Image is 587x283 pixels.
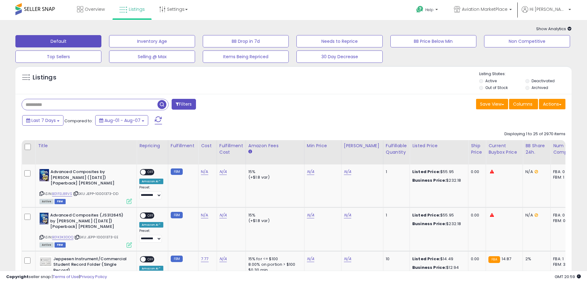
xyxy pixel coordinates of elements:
a: N/A [201,212,208,218]
small: Amazon Fees. [248,149,252,155]
label: Archived [532,85,548,90]
button: Columns [509,99,538,109]
div: [PERSON_NAME] [344,143,381,149]
div: ASIN: [39,169,132,203]
div: Amazon AI * [139,179,163,184]
small: FBM [171,168,183,175]
div: Num of Comp. [553,143,576,156]
span: Last 7 Days [31,117,56,123]
span: | SKU: JEPP-10001373-DD [73,191,118,196]
span: Hi [PERSON_NAME] [530,6,567,12]
b: Business Price: [412,265,446,270]
small: FBM [171,256,183,262]
label: Deactivated [532,78,555,83]
span: | SKU: JEPP-10001373-EE [74,235,118,240]
div: Title [38,143,134,149]
a: N/A [307,256,314,262]
a: N/A [219,169,227,175]
b: Business Price: [412,177,446,183]
div: 1 [386,212,405,218]
label: Active [485,78,497,83]
span: OFF [146,170,156,175]
button: Non Competitive [484,35,570,47]
div: Current Buybox Price [488,143,520,156]
div: 0.00 [471,169,481,175]
small: FBA [488,256,500,263]
div: Fulfillment Cost [219,143,243,156]
div: Amazon AI * [139,266,163,271]
div: Ship Price [471,143,483,156]
small: FBM [171,212,183,218]
span: Aug-01 - Aug-07 [104,117,141,123]
div: (+$1.8 var) [248,175,300,180]
b: Jeppesen Instrument/Commercial Student Record Folder (Single Record) [53,256,128,275]
b: Business Price: [412,221,446,227]
div: (+$1.8 var) [248,218,300,224]
button: Actions [539,99,565,109]
div: Preset: [139,185,163,199]
div: Cost [201,143,214,149]
span: 2025-08-15 20:59 GMT [555,274,581,280]
div: FBA: 1 [553,256,573,262]
a: B01K3K3DOQ [52,235,73,240]
button: Filters [172,99,196,110]
div: Fulfillment [171,143,196,149]
div: 10 [386,256,405,262]
button: Aug-01 - Aug-07 [95,115,148,126]
span: OFF [146,257,156,262]
div: 2% [525,256,546,262]
div: 15% for <= $100 [248,256,300,262]
span: Listings [129,6,145,12]
div: FBM: 3 [553,262,573,267]
div: ASIN: [39,212,132,247]
span: 14.87 [502,256,512,262]
b: Listed Price: [412,169,440,175]
span: Compared to: [64,118,93,124]
div: seller snap | | [6,274,107,280]
div: FBM: 0 [553,218,573,224]
button: Default [15,35,101,47]
button: 30 Day Decrease [296,51,382,63]
a: Hi [PERSON_NAME] [522,6,571,20]
button: Last 7 Days [22,115,63,126]
a: Privacy Policy [80,274,107,280]
div: 1 [386,169,405,175]
div: BB Share 24h. [525,143,548,156]
a: N/A [344,212,351,218]
span: FBM [55,242,66,248]
span: All listings currently available for purchase on Amazon [39,242,54,248]
img: 31Kv7stdj7L._SL40_.jpg [39,256,52,267]
div: $232.18 [412,178,463,183]
span: Overview [85,6,105,12]
a: N/A [201,169,208,175]
div: 0.00 [471,256,481,262]
div: Repricing [139,143,165,149]
button: Inventory Age [109,35,195,47]
div: Amazon Fees [248,143,302,149]
button: Selling @ Max [109,51,195,63]
div: Listed Price [412,143,466,149]
a: B01FEL8RVS [52,191,72,196]
a: N/A [219,256,227,262]
div: $14.49 [412,256,463,262]
a: N/A [307,169,314,175]
a: N/A [344,169,351,175]
span: FBM [55,199,66,204]
button: BB Price Below Min [390,35,476,47]
a: 7.77 [201,256,209,262]
span: Aviation MarketPlace [462,6,508,12]
button: Top Sellers [15,51,101,63]
div: 15% [248,212,300,218]
a: Help [411,1,444,20]
span: Show Analytics [536,26,572,32]
p: Listing States: [479,71,572,77]
label: Out of Stock [485,85,508,90]
div: Preset: [139,229,163,243]
img: 41-vsM4FwFL._SL40_.jpg [39,212,49,225]
div: $12.94 [412,265,463,270]
b: Listed Price: [412,212,440,218]
div: N/A [525,169,546,175]
div: Displaying 1 to 25 of 2970 items [504,131,565,137]
div: N/A [525,212,546,218]
div: 0.00 [471,212,481,218]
